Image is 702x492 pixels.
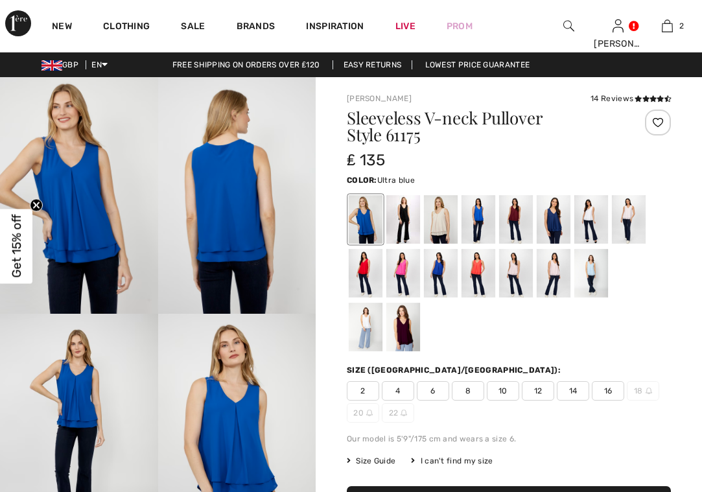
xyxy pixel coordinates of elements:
[347,110,617,143] h1: Sleeveless V-neck Pullover Style 61175
[592,381,624,401] span: 16
[411,455,493,467] div: I can't find my size
[162,60,331,69] a: Free shipping on orders over ₤120
[662,18,673,34] img: My Bag
[347,94,412,103] a: [PERSON_NAME]
[462,249,495,298] div: Fire
[447,19,473,33] a: Prom
[679,20,684,32] span: 2
[382,403,414,423] span: 22
[41,60,84,69] span: GBP
[306,21,364,34] span: Inspiration
[462,195,495,244] div: Bright Blue
[158,77,316,314] img: Sleeveless V-Neck Pullover Style 61175. 2
[9,215,24,278] span: Get 15% off
[487,381,519,401] span: 10
[386,249,420,298] div: HOT PINK
[349,249,382,298] div: Tomato
[5,10,31,36] img: 1ère Avenue
[594,37,642,51] div: [PERSON_NAME]
[91,60,108,69] span: EN
[574,195,608,244] div: Offwhite
[627,381,659,401] span: 18
[347,403,379,423] span: 20
[591,93,671,104] div: 14 Reviews
[349,195,382,244] div: Ultra blue
[574,249,608,298] div: Powder Blue
[347,381,379,401] span: 2
[366,410,373,416] img: ring-m.svg
[452,381,484,401] span: 8
[30,198,43,211] button: Close teaser
[424,195,458,244] div: Oatmeal
[347,455,395,467] span: Size Guide
[612,195,646,244] div: Petal
[347,151,385,169] span: ₤ 135
[103,21,150,34] a: Clothing
[499,249,533,298] div: Blush
[347,364,563,376] div: Size ([GEOGRAPHIC_DATA]/[GEOGRAPHIC_DATA]):
[52,21,72,34] a: New
[395,19,415,33] a: Live
[563,18,574,34] img: search the website
[41,60,62,71] img: UK Pound
[382,381,414,401] span: 4
[333,60,413,69] a: Easy Returns
[401,410,407,416] img: ring-m.svg
[537,249,570,298] div: Blush
[237,21,275,34] a: Brands
[613,18,624,34] img: My Info
[646,388,652,394] img: ring-m.svg
[499,195,533,244] div: Burgundy
[386,303,420,351] div: Deep plum
[537,195,570,244] div: Midnight
[347,433,671,445] div: Our model is 5'9"/175 cm and wears a size 6.
[417,381,449,401] span: 6
[386,195,420,244] div: Black
[613,19,624,32] a: Sign In
[181,21,205,34] a: Sale
[522,381,554,401] span: 12
[557,381,589,401] span: 14
[415,60,541,69] a: Lowest Price Guarantee
[424,249,458,298] div: Royal
[377,176,415,185] span: Ultra blue
[643,18,691,34] a: 2
[347,176,377,185] span: Color:
[349,303,382,351] div: White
